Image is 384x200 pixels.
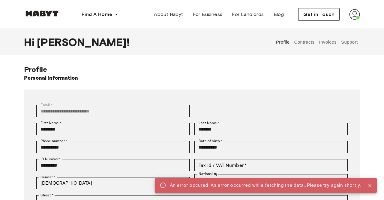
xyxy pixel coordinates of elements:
[170,180,361,191] div: An error occured: An error occurred while fetching the data.. Please try again shortly.
[77,8,123,20] button: Find A Home
[37,36,130,48] span: [PERSON_NAME] !
[293,29,315,55] button: Contracts
[24,74,78,82] h6: Personal Information
[349,9,360,20] img: avatar
[269,8,289,20] a: Blog
[36,105,190,117] div: You can't change your email address at the moment. Please reach out to customer support in case y...
[40,120,61,126] label: First Name
[40,138,67,144] label: Phone number
[154,11,183,18] span: About Habyt
[194,141,348,153] input: Choose date, selected date is Dec 17, 2006
[193,11,223,18] span: For Business
[188,8,227,20] a: For Business
[40,174,55,180] label: Gender
[82,11,112,18] span: Find A Home
[199,138,222,144] label: Date of birth
[298,8,340,21] button: Get in Touch
[199,120,219,126] label: Last Name
[318,29,337,55] button: Invoices
[365,181,374,190] button: Close
[149,8,188,20] a: About Habyt
[24,36,37,48] span: Hi
[40,156,61,162] label: ID Number
[303,11,334,18] span: Get in Touch
[24,11,60,17] img: Habyt
[274,29,360,55] div: user profile tabs
[40,192,53,198] label: Street
[40,102,52,108] label: Email
[36,177,190,189] div: [DEMOGRAPHIC_DATA]
[340,29,358,55] button: Support
[274,11,284,18] span: Blog
[227,8,268,20] a: For Landlords
[232,11,264,18] span: For Landlords
[199,171,217,177] label: Nationality
[337,176,346,184] button: Open
[275,29,290,55] button: Profile
[24,65,47,74] span: Profile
